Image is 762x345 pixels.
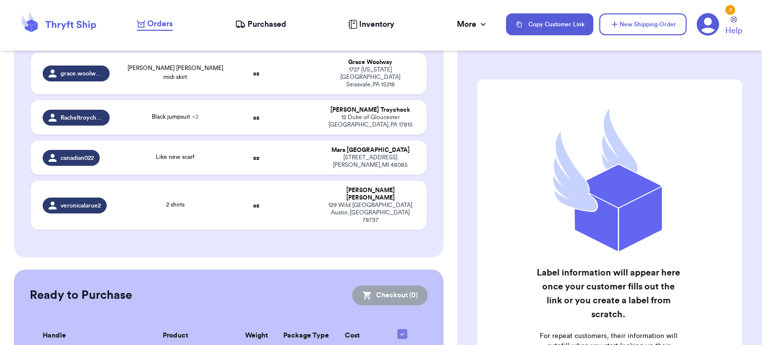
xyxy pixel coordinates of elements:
div: [PERSON_NAME] Troychock [326,106,415,114]
div: Grace Woolway [326,59,415,66]
button: Copy Customer Link [506,13,593,35]
span: grace.woolway_20 [61,69,104,77]
span: canadian022 [61,154,94,162]
div: More [457,18,488,30]
a: 3 [697,13,719,36]
div: [PERSON_NAME] [PERSON_NAME] [326,187,415,202]
button: New Shipping Order [599,13,687,35]
div: 12 Duke of Gloucester [GEOGRAPHIC_DATA] , PA 17815 [326,114,415,129]
h2: Ready to Purchase [30,287,132,303]
a: Orders [137,18,173,31]
div: 3 [725,5,735,15]
span: Help [725,25,742,37]
span: [PERSON_NAME] [PERSON_NAME] midi skirt [127,65,223,80]
strong: oz [253,155,259,161]
strong: oz [253,115,259,121]
span: Racheltroychock [61,114,104,122]
span: Black jumpsuit [152,114,198,120]
span: Handle [43,331,66,341]
span: + 2 [192,114,198,120]
span: veronicalarue2 [61,202,101,209]
span: Inventory [359,18,394,30]
div: Mara [GEOGRAPHIC_DATA] [326,146,415,154]
a: Help [725,16,742,37]
span: Purchased [248,18,286,30]
strong: oz [253,70,259,76]
a: Purchased [235,18,286,30]
button: Checkout (0) [352,285,428,305]
h2: Label information will appear here once your customer fills out the link or you create a label fr... [534,266,683,321]
span: 2 shirts [166,202,185,207]
span: Orders [147,18,173,30]
span: Like new scarf [156,154,194,160]
a: Inventory [348,18,394,30]
strong: oz [253,203,259,208]
div: 129 Wild [GEOGRAPHIC_DATA] Austin , [GEOGRAPHIC_DATA] 78737 [326,202,415,224]
div: 1727 [US_STATE][GEOGRAPHIC_DATA] Seissvale , PA 15218 [326,66,415,88]
div: [STREET_ADDRESS] [PERSON_NAME] , MI 48085 [326,154,415,169]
